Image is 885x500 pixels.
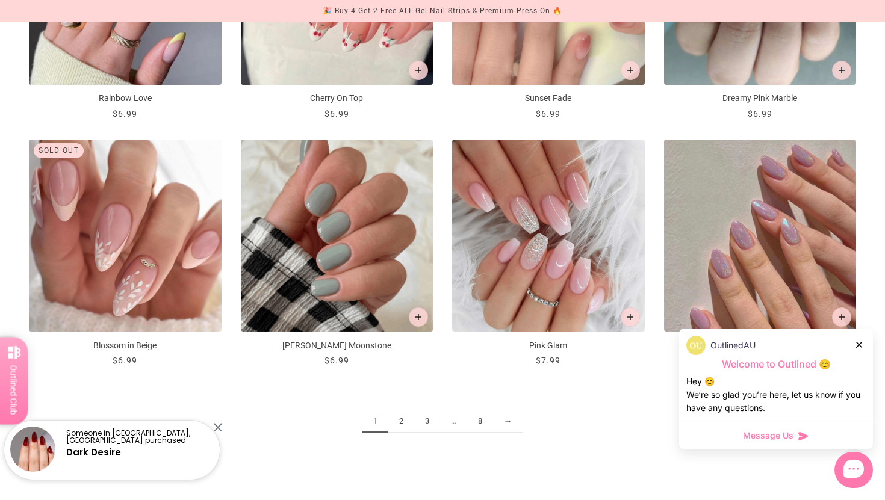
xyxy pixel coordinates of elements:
[452,140,645,368] a: Pink Glam
[710,339,756,352] p: OutlinedAU
[113,109,137,119] span: $6.99
[29,92,222,105] p: Rainbow Love
[493,410,523,433] a: →
[686,375,866,415] div: Hey 😊 We‘re so glad you’re here, let us know if you have any questions.
[66,446,121,458] a: Dark Desire
[29,140,222,368] a: Blossom in Beige
[29,339,222,352] p: Blossom in Beige
[748,109,772,119] span: $6.99
[452,92,645,105] p: Sunset Fade
[241,92,433,105] p: Cherry On Top
[409,307,428,327] button: Add to cart
[536,356,560,365] span: $7.99
[323,5,562,17] div: 🎉 Buy 4 Get 2 Free ALL Gel Nail Strips & Premium Press On 🔥
[452,339,645,352] p: Pink Glam
[686,336,706,355] img: data:image/png;base64,iVBORw0KGgoAAAANSUhEUgAAACQAAAAkCAYAAADhAJiYAAAC6klEQVR4AexVS2gUQRB9M7Ozs79...
[536,109,560,119] span: $6.99
[388,410,414,433] a: 2
[440,410,467,433] span: ...
[664,339,857,352] p: Shine Pink
[414,410,440,433] a: 3
[241,140,433,332] img: Misty Moonstone-Press on Manicure-Outlined
[467,410,493,433] a: 8
[241,339,433,352] p: [PERSON_NAME] Moonstone
[664,140,857,368] a: Shine Pink
[113,356,137,365] span: $6.99
[34,143,84,158] div: Sold out
[362,410,388,433] span: 1
[241,140,433,368] a: Misty Moonstone
[832,307,851,327] button: Add to cart
[324,356,349,365] span: $6.99
[66,430,210,444] p: Someone in [GEOGRAPHIC_DATA], [GEOGRAPHIC_DATA] purchased
[743,430,793,442] span: Message Us
[324,109,349,119] span: $6.99
[832,61,851,80] button: Add to cart
[664,92,857,105] p: Dreamy Pink Marble
[686,358,866,371] p: Welcome to Outlined 😊
[621,61,640,80] button: Add to cart
[409,61,428,80] button: Add to cart
[621,307,640,327] button: Add to cart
